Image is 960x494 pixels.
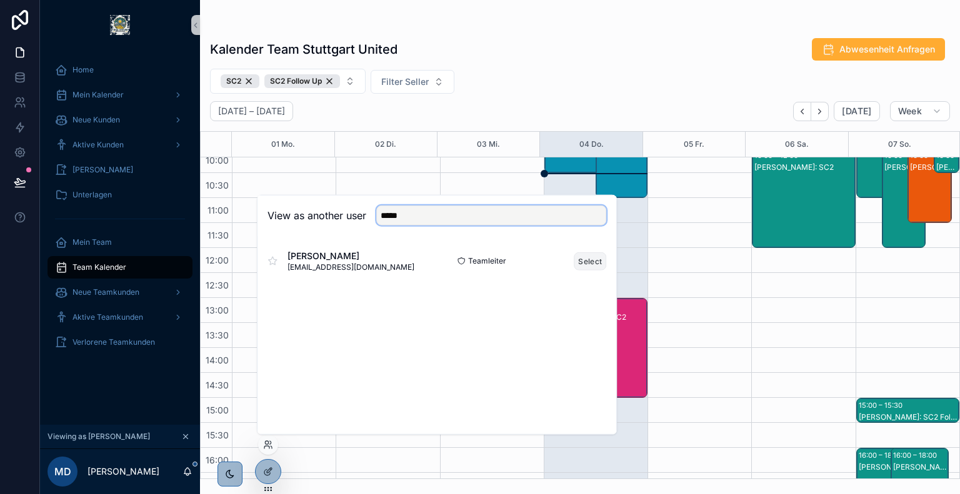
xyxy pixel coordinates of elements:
[910,162,950,172] div: [PERSON_NAME]: SC2 Follow Up
[859,399,906,412] div: 15:00 – 15:30
[210,41,397,58] h1: Kalender Team Stuttgart United
[793,102,811,121] button: Back
[202,380,232,390] span: 14:30
[908,149,951,222] div: 10:00 – 11:30[PERSON_NAME]: SC2 Follow Up
[812,38,945,61] button: Abwesenheit Anfragen
[203,405,232,415] span: 15:00
[752,149,854,247] div: 10:00 – 12:00[PERSON_NAME]: SC2
[47,109,192,131] a: Neue Kunden
[72,287,139,297] span: Neue Teamkunden
[287,262,414,272] span: [EMAIL_ADDRESS][DOMAIN_NAME]
[202,155,232,165] span: 10:00
[574,252,606,270] button: Select
[54,464,71,479] span: MD
[893,449,940,462] div: 16:00 – 18:00
[785,132,809,157] button: 06 Sa.
[221,74,259,88] button: Unselect SC_2
[40,50,200,370] div: scrollable content
[684,132,704,157] button: 05 Fr.
[72,140,124,150] span: Aktive Kunden
[579,132,604,157] button: 04 Do.
[898,106,922,117] span: Week
[811,102,829,121] button: Next
[202,280,232,290] span: 12:30
[72,90,124,100] span: Mein Kalender
[267,208,366,223] h2: View as another user
[934,149,959,172] div: 10:00 – 10:30[PERSON_NAME]: SC2 Follow Up
[72,115,120,125] span: Neue Kunden
[477,132,500,157] button: 03 Mi.
[202,305,232,315] span: 13:00
[859,412,958,422] div: [PERSON_NAME]: SC2 Follow Up
[890,101,950,121] button: Week
[218,105,285,117] h2: [DATE] – [DATE]
[839,43,935,56] span: Abwesenheit Anfragen
[371,70,454,94] button: Select Button
[857,398,959,422] div: 15:00 – 15:30[PERSON_NAME]: SC2 Follow Up
[47,306,192,329] a: Aktive Teamkunden
[375,132,396,157] button: 02 Di.
[882,149,925,247] div: 10:00 – 12:00[PERSON_NAME]: SC2
[202,355,232,365] span: 14:00
[72,237,112,247] span: Mein Team
[72,190,112,200] span: Unterlagen
[72,65,94,75] span: Home
[264,74,340,88] div: SC2 Follow Up
[47,159,192,181] a: [PERSON_NAME]
[210,69,366,94] button: Select Button
[47,432,150,442] span: Viewing as [PERSON_NAME]
[271,132,295,157] button: 01 Mo.
[47,231,192,254] a: Mein Team
[204,205,232,215] span: 11:00
[72,337,155,347] span: Verlorene Teamkunden
[884,162,924,172] div: [PERSON_NAME]: SC2
[202,180,232,190] span: 10:30
[72,165,133,175] span: [PERSON_NAME]
[287,250,414,262] span: [PERSON_NAME]
[381,76,429,88] span: Filter Seller
[47,184,192,206] a: Unterlagen
[202,455,232,465] span: 16:00
[202,255,232,265] span: 12:00
[47,134,192,156] a: Aktive Kunden
[859,462,914,472] div: [PERSON_NAME]: SC2
[47,59,192,81] a: Home
[202,330,232,340] span: 13:30
[893,462,948,472] div: [PERSON_NAME]: SC2
[264,74,340,88] button: Unselect SC_2_FOLLOW_UP
[859,449,906,462] div: 16:00 – 18:00
[47,281,192,304] a: Neue Teamkunden
[842,106,871,117] span: [DATE]
[47,256,192,279] a: Team Kalender
[468,256,506,266] span: Teamleiter
[221,74,259,88] div: SC2
[47,331,192,353] a: Verlorene Teamkunden
[834,101,879,121] button: [DATE]
[754,162,854,172] div: [PERSON_NAME]: SC2
[936,162,958,172] div: [PERSON_NAME]: SC2 Follow Up
[888,132,911,157] button: 07 So.
[204,230,232,240] span: 11:30
[47,84,192,106] a: Mein Kalender
[203,430,232,440] span: 15:30
[72,262,126,272] span: Team Kalender
[87,465,159,478] p: [PERSON_NAME]
[110,15,130,35] img: App logo
[72,312,143,322] span: Aktive Teamkunden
